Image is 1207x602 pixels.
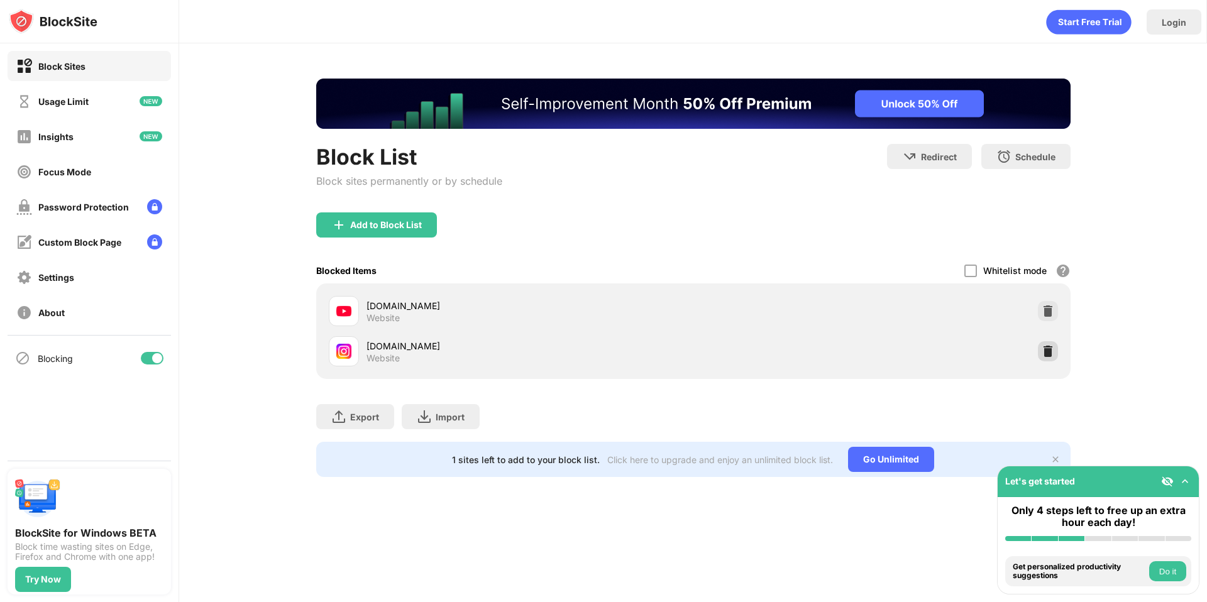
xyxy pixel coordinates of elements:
div: Block Sites [38,61,85,72]
img: favicons [336,304,351,319]
div: Website [367,312,400,324]
div: Usage Limit [38,96,89,107]
img: logo-blocksite.svg [9,9,97,34]
img: new-icon.svg [140,131,162,141]
div: BlockSite for Windows BETA [15,527,163,539]
img: blocking-icon.svg [15,351,30,366]
div: Redirect [921,151,957,162]
img: eye-not-visible.svg [1161,475,1174,488]
div: Only 4 steps left to free up an extra hour each day! [1005,505,1191,528]
img: password-protection-off.svg [16,199,32,215]
div: [DOMAIN_NAME] [367,299,693,312]
div: Block time wasting sites on Edge, Firefox and Chrome with one app! [15,542,163,562]
div: About [38,307,65,318]
img: settings-off.svg [16,270,32,285]
div: Blocked Items [316,265,377,276]
div: Focus Mode [38,167,91,177]
img: insights-off.svg [16,129,32,145]
img: x-button.svg [1050,454,1061,464]
div: Block sites permanently or by schedule [316,175,502,187]
img: push-desktop.svg [15,476,60,522]
img: new-icon.svg [140,96,162,106]
img: favicons [336,344,351,359]
button: Do it [1149,561,1186,581]
img: lock-menu.svg [147,199,162,214]
div: Go Unlimited [848,447,934,472]
img: omni-setup-toggle.svg [1179,475,1191,488]
div: Try Now [25,574,61,584]
div: animation [1046,9,1132,35]
div: Schedule [1015,151,1055,162]
div: Get personalized productivity suggestions [1013,562,1146,581]
div: Import [436,412,465,422]
div: [DOMAIN_NAME] [367,339,693,353]
img: block-on.svg [16,58,32,74]
div: Website [367,353,400,364]
div: Whitelist mode [983,265,1047,276]
div: 1 sites left to add to your block list. [452,454,600,465]
div: Let's get started [1005,476,1075,486]
div: Insights [38,131,74,142]
img: time-usage-off.svg [16,94,32,109]
img: customize-block-page-off.svg [16,234,32,250]
div: Export [350,412,379,422]
div: Settings [38,272,74,283]
div: Password Protection [38,202,129,212]
img: about-off.svg [16,305,32,320]
div: Click here to upgrade and enjoy an unlimited block list. [607,454,833,465]
div: Blocking [38,353,73,364]
iframe: Banner [316,79,1071,129]
img: lock-menu.svg [147,234,162,249]
img: focus-off.svg [16,164,32,180]
div: Custom Block Page [38,237,121,248]
div: Add to Block List [350,220,422,230]
div: Login [1162,17,1186,28]
div: Block List [316,144,502,170]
